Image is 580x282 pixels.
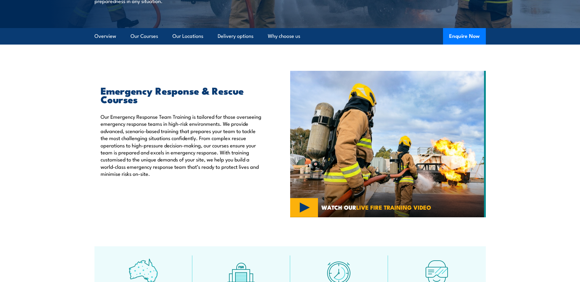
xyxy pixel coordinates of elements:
[356,203,431,211] strong: LIVE FIRE TRAINING VIDEO
[101,86,262,103] h2: Emergency Response & Rescue Courses
[101,113,262,177] p: Our Emergency Response Team Training is tailored for those overseeing emergency response teams in...
[443,28,486,45] button: Enquire Now
[290,71,486,217] img: Emergency Response Team Training Australia
[94,28,116,44] a: Overview
[218,28,253,44] a: Delivery options
[268,28,300,44] a: Why choose us
[131,28,158,44] a: Our Courses
[172,28,203,44] a: Our Locations
[321,204,431,210] span: WATCH OUR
